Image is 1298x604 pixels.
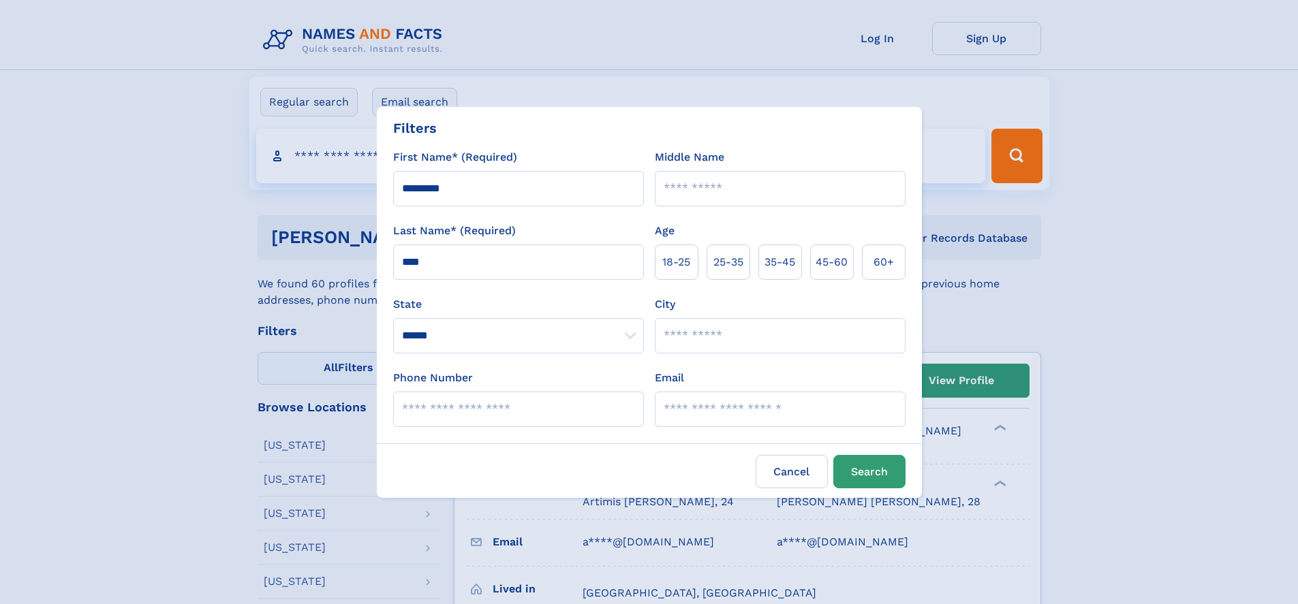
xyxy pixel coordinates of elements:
label: State [393,296,644,313]
div: Filters [393,118,437,138]
span: 25‑35 [713,254,743,270]
label: Age [655,223,675,239]
span: 45‑60 [816,254,848,270]
span: 35‑45 [764,254,795,270]
label: Phone Number [393,370,473,386]
label: City [655,296,675,313]
span: 60+ [874,254,894,270]
label: Last Name* (Required) [393,223,516,239]
label: First Name* (Required) [393,149,517,165]
label: Middle Name [655,149,724,165]
label: Email [655,370,684,386]
label: Cancel [756,455,828,488]
button: Search [833,455,906,488]
span: 18‑25 [662,254,690,270]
